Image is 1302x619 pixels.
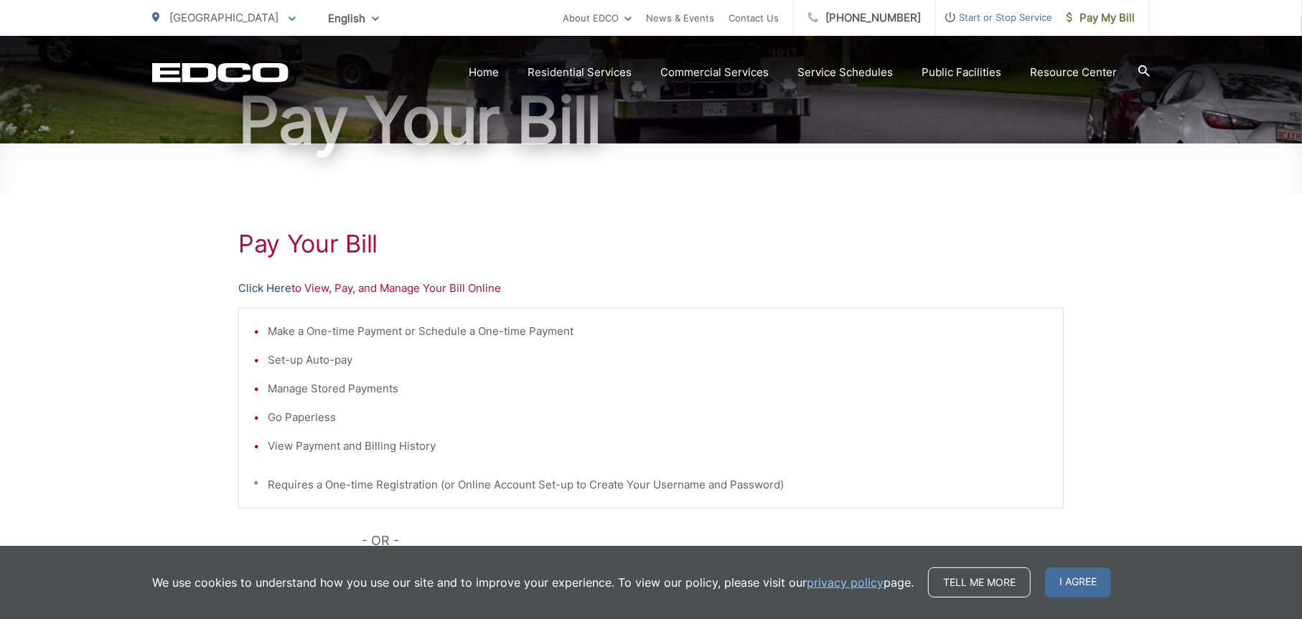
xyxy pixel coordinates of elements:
[362,530,1064,552] p: - OR -
[563,9,632,27] a: About EDCO
[922,64,1001,81] a: Public Facilities
[928,567,1031,597] a: Tell me more
[469,64,499,81] a: Home
[317,6,390,31] span: English
[797,64,893,81] a: Service Schedules
[238,280,291,297] a: Click Here
[152,85,1150,156] h1: Pay Your Bill
[1030,64,1117,81] a: Resource Center
[152,62,289,82] a: EDCD logo. Return to the homepage.
[253,476,1049,493] p: * Requires a One-time Registration (or Online Account Set-up to Create Your Username and Password)
[729,9,779,27] a: Contact Us
[807,574,884,591] a: privacy policy
[646,9,714,27] a: News & Events
[238,230,1064,258] h1: Pay Your Bill
[268,380,1049,397] li: Manage Stored Payments
[169,11,278,24] span: [GEOGRAPHIC_DATA]
[528,64,632,81] a: Residential Services
[660,64,769,81] a: Commercial Services
[268,351,1049,369] li: Set-up Auto-pay
[268,438,1049,455] li: View Payment and Billing History
[268,409,1049,426] li: Go Paperless
[238,280,1064,297] p: to View, Pay, and Manage Your Bill Online
[1045,567,1111,597] span: I agree
[1067,9,1135,27] span: Pay My Bill
[152,574,914,591] p: We use cookies to understand how you use our site and to improve your experience. To view our pol...
[268,323,1049,340] li: Make a One-time Payment or Schedule a One-time Payment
